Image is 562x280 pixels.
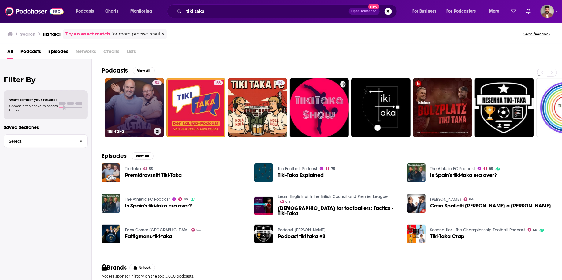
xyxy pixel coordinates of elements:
[541,5,554,18] button: Show profile menu
[4,75,88,84] h2: Filter By
[254,225,273,243] img: Podcast tiki taka #3
[43,31,61,37] h3: tiki taka
[464,197,474,201] a: 64
[125,197,170,202] a: The Athletic FC Podcast
[489,7,500,16] span: More
[102,152,154,160] a: EpisodesView All
[407,225,426,243] img: Tiki-Taka Crap
[48,47,68,59] a: Episodes
[125,203,192,208] a: Is Spain's tiki-taka era over?
[541,5,554,18] img: User Profile
[102,152,127,160] h2: Episodes
[102,194,120,213] img: Is Spain's tiki-taka era over?
[524,6,533,17] a: Show notifications dropdown
[508,6,519,17] a: Show notifications dropdown
[126,6,160,16] button: open menu
[191,228,201,232] a: 66
[528,228,538,232] a: 68
[127,47,136,59] span: Lists
[276,80,285,85] a: 29
[129,264,155,271] button: Unlock
[326,167,336,170] a: 75
[105,7,118,16] span: Charts
[214,80,223,85] a: 56
[9,104,58,112] span: Choose a tab above to access filters.
[412,7,437,16] span: For Business
[7,47,13,59] a: All
[133,67,155,74] button: View All
[125,173,182,178] a: Premiäravsnitt Tiki-Taka
[65,31,110,38] a: Try an exact match
[125,166,141,171] a: Tiki-Taka
[105,78,164,137] a: 53Tiki-Taka
[278,234,326,239] a: Podcast tiki taka #3
[184,198,188,201] span: 85
[125,234,172,239] a: Fattigmans-tiki-taka
[5,6,64,17] img: Podchaser - Follow, Share and Rate Podcasts
[285,201,290,203] span: 70
[430,173,497,178] span: Is Spain's tiki-taka era over?
[196,229,201,231] span: 66
[278,194,388,199] a: Learn English with the British Council and Premier League
[430,234,465,239] a: Tiki-Taka Crap
[178,197,188,201] a: 85
[443,6,485,16] button: open menu
[485,6,507,16] button: open menu
[489,167,493,170] span: 85
[102,225,120,243] img: Fattigmans-tiki-taka
[278,206,400,216] span: [DEMOGRAPHIC_DATA] for footballers: Tactics - Tiki-Taka
[484,167,493,170] a: 85
[4,139,75,143] span: Select
[102,264,127,271] h2: Brands
[430,203,551,208] span: Casa Spalletti [PERSON_NAME] a [PERSON_NAME]
[254,163,273,182] img: Tiki-Taka Explained
[76,47,96,59] span: Networks
[173,4,403,18] div: Search podcasts, credits, & more...
[9,98,58,102] span: Want to filter your results?
[155,80,159,86] span: 53
[349,8,380,15] button: Open AdvancedNew
[103,47,119,59] span: Credits
[166,78,226,137] a: 56
[254,197,273,215] img: English for footballers: Tactics - Tiki-Taka
[407,163,426,182] img: Is Spain's tiki-taka era over?
[430,166,475,171] a: The Athletic FC Podcast
[447,7,476,16] span: For Podcasters
[352,10,377,13] span: Open Advanced
[101,6,122,16] a: Charts
[132,152,154,160] button: View All
[130,7,152,16] span: Monitoring
[541,5,554,18] span: Logged in as calmonaghan
[430,227,525,233] a: Second Tier - The Championship Football Podcast
[407,194,426,213] img: Casa Spalletti Wanda Nara a Tiki Taka
[102,274,552,278] p: Access sponsor history on the top 5,000 podcasts.
[20,47,41,59] span: Podcasts
[469,198,474,201] span: 64
[278,166,317,171] a: Tifo Football Podcast
[278,173,324,178] a: Tiki-Taka Explained
[430,197,461,202] a: Ciao Belli
[107,129,151,134] h3: Tiki-Taka
[278,80,282,86] span: 29
[102,67,155,74] a: PodcastsView All
[184,6,349,16] input: Search podcasts, credits, & more...
[102,163,120,182] a: Premiäravsnitt Tiki-Taka
[125,227,189,233] a: Fans Corner Sverige
[228,78,287,137] a: 29
[430,203,551,208] a: Casa Spalletti Wanda Nara a Tiki Taka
